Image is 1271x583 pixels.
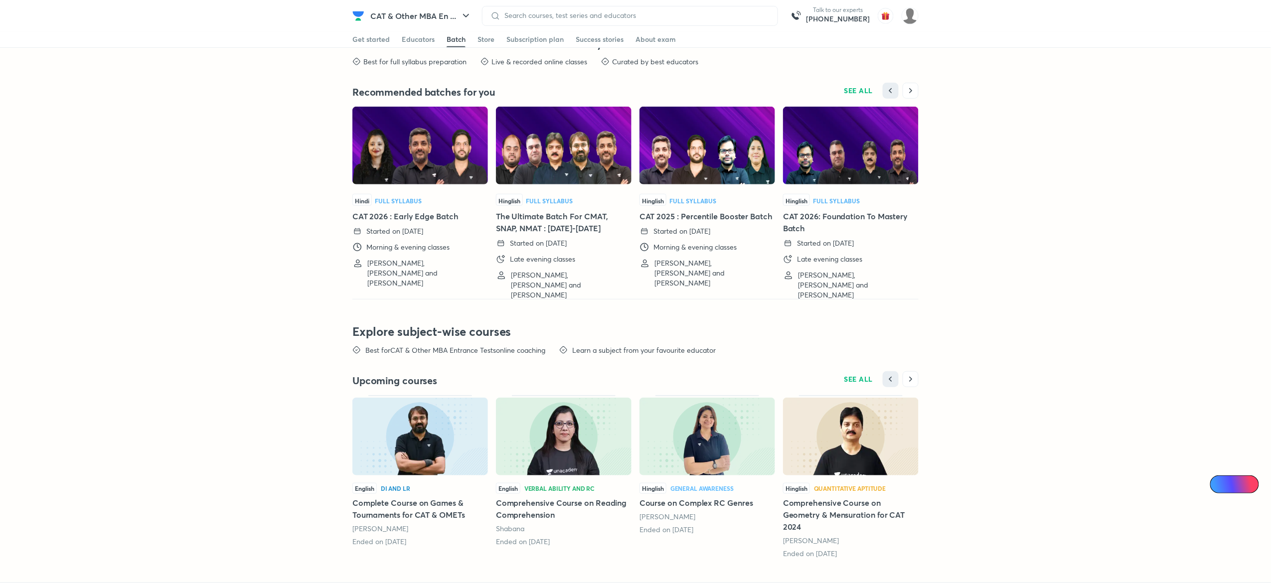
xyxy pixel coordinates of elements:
p: Best for CAT & Other MBA Entrance Tests online coaching [365,345,545,355]
p: Learn a subject from your favourite educator [572,345,716,355]
img: Nilesh [902,7,919,24]
h5: Comprehensive Course on Reading Comprehension [496,497,632,521]
input: Search courses, test series and educators [500,11,770,19]
div: Karishma Vanvani [639,512,775,522]
div: About exam [635,34,676,44]
div: Success stories [576,34,624,44]
div: Verbal Ability and RC [524,485,595,491]
h3: Explore subject-wise courses [352,323,919,339]
p: Best for full syllabus preparation [363,57,467,67]
img: Thumbnail [783,107,919,184]
span: Full Syllabus [813,196,860,204]
span: Ai Doubts [1227,480,1253,488]
div: Ended on 11th May [352,537,488,547]
img: Thumbnail [352,107,488,184]
p: Started on [DATE] [366,226,423,236]
span: English [496,483,520,494]
p: Started on [DATE] [510,238,567,248]
a: Comprehensive Course on Geometry & Mensuration for CAT 2024 [783,395,919,559]
span: English [352,483,377,494]
div: Shabana [496,524,632,534]
div: General Awareness [670,485,734,491]
span: Hindi [355,196,369,204]
p: Morning & evening classes [366,242,450,252]
div: Ended on 4th Jun [639,525,775,535]
div: Educators [402,34,435,44]
img: avatar [878,8,894,24]
a: Subscription plan [506,31,564,47]
h5: Comprehensive Course on Geometry & Mensuration for CAT 2024 [783,497,919,533]
h5: CAT 2025 : Percentile Booster Batch [639,210,775,222]
span: SEE ALL [844,87,873,94]
a: Course on Complex RC Genres [639,395,775,535]
p: Late evening classes [797,254,862,264]
button: SEE ALL [838,371,879,387]
div: Lokesh Agarwal [783,536,919,546]
span: Full Syllabus [669,196,716,204]
a: Complete Course on Games & Tournaments for CAT & OMETs [352,395,488,547]
div: Get started [352,34,390,44]
p: Talk to our experts [806,6,870,14]
p: Curated by best educators [612,57,698,67]
span: Hinglish [498,196,520,204]
p: [PERSON_NAME], [PERSON_NAME] and [PERSON_NAME] [798,270,911,300]
img: Company Logo [352,10,364,22]
span: Full Syllabus [526,196,573,204]
a: [PHONE_NUMBER] [806,14,870,24]
h4: Recommended batches for you [352,86,635,99]
h5: Course on Complex RC Genres [639,497,775,509]
h5: CAT 2026 : Early Edge Batch [352,210,488,222]
h5: The Ultimate Batch For CMAT, SNAP, NMAT : [DATE]-[DATE] [496,210,632,234]
p: [PERSON_NAME], [PERSON_NAME] and [PERSON_NAME] [654,258,767,288]
div: DI and LR [381,485,410,491]
p: [PERSON_NAME], [PERSON_NAME] and [PERSON_NAME] [367,258,480,288]
div: Ended on 22nd Jun [783,549,919,559]
a: Success stories [576,31,624,47]
span: Full Syllabus [375,196,422,204]
a: [PERSON_NAME] [639,512,695,521]
img: Thumbnail [496,107,632,184]
p: Late evening classes [510,254,575,264]
a: Batch [447,31,466,47]
span: SEE ALL [844,376,873,383]
a: About exam [635,31,676,47]
a: Store [477,31,494,47]
a: Shabana [496,524,524,533]
p: Live & recorded online classes [491,57,587,67]
a: [PERSON_NAME] [783,536,839,545]
h5: CAT 2026: Foundation To Mastery Batch [783,210,919,234]
div: Ronakkumar Shah [352,524,488,534]
p: [PERSON_NAME], [PERSON_NAME] and [PERSON_NAME] [511,270,624,300]
p: Started on [DATE] [797,238,854,248]
div: Store [477,34,494,44]
button: SEE ALL [838,83,879,99]
p: Morning & evening classes [653,242,737,252]
div: Batch [447,34,466,44]
a: [PERSON_NAME] [352,524,408,533]
span: Hinglish [783,483,810,494]
a: Ai Doubts [1210,475,1259,493]
p: Started on [DATE] [653,226,710,236]
a: Educators [402,31,435,47]
img: Icon [1216,480,1224,488]
a: Comprehensive Course on Reading Comprehension [496,395,632,547]
img: Thumbnail [639,107,775,184]
h4: Upcoming courses [352,374,635,387]
div: Subscription plan [506,34,564,44]
h5: Complete Course on Games & Tournaments for CAT & OMETs [352,497,488,521]
span: Hinglish [642,196,664,204]
div: Ended on 20th May [496,537,632,547]
img: call-us [786,6,806,26]
span: Hinglish [786,196,807,204]
div: Quantitative Aptitude [814,485,886,491]
button: CAT & Other MBA En ... [364,6,478,26]
a: Get started [352,31,390,47]
span: Hinglish [639,483,666,494]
